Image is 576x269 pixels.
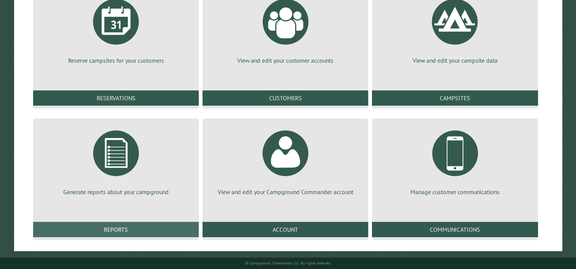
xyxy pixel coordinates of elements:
[381,56,528,65] p: View and edit your campsite data
[203,222,368,237] a: Account
[381,125,528,196] a: Manage customer communications
[245,261,331,266] small: © Campground Commander LLC. All rights reserved.
[372,222,538,237] a: Communications
[212,188,359,196] p: View and edit your Campground Commander account
[212,125,359,196] a: View and edit your Campground Commander account
[33,222,199,237] a: Reports
[372,90,538,106] a: Campsites
[42,125,190,196] a: Generate reports about your campground
[33,90,199,106] a: Reservations
[381,188,528,196] p: Manage customer communications
[212,56,359,65] p: View and edit your customer accounts
[42,188,190,196] p: Generate reports about your campground
[42,56,190,65] p: Reserve campsites for your customers
[203,90,368,106] a: Customers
